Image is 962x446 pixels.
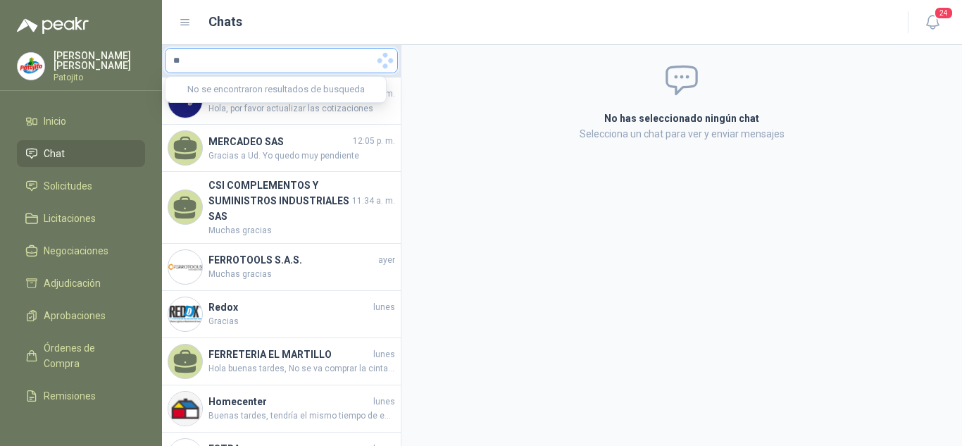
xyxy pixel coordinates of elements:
[162,244,401,291] a: Company LogoFERROTOOLS S.A.S.ayerMuchas gracias
[208,362,395,376] span: Hola buenas tardes, No se va comprar la cinta, ya que se requieren las 6 Unidades, y el proveedor...
[373,395,395,409] span: lunes
[17,205,145,232] a: Licitaciones
[208,12,242,32] h1: Chats
[44,388,96,404] span: Remisiones
[44,178,92,194] span: Solicitudes
[378,254,395,267] span: ayer
[208,299,370,315] h4: Redox
[353,135,395,148] span: 12:05 p. m.
[920,10,945,35] button: 24
[162,78,401,125] a: Company LogoFerretería Líder1:36 p. m.Hola, por favor actualizar las cotizaciones
[17,140,145,167] a: Chat
[373,348,395,361] span: lunes
[436,126,927,142] p: Selecciona un chat para ver y enviar mensajes
[17,108,145,135] a: Inicio
[44,340,132,371] span: Órdenes de Compra
[17,335,145,377] a: Órdenes de Compra
[162,125,401,172] a: MERCADEO SAS12:05 p. m.Gracias a Ud. Yo quedo muy pendiente
[44,146,65,161] span: Chat
[208,409,395,423] span: Buenas tardes, tendría el mismo tiempo de entrega. Nuevamente, podemos recomendarlo para entrega ...
[168,250,202,284] img: Company Logo
[436,111,927,126] h2: No has seleccionado ningún chat
[162,172,401,244] a: CSI COMPLEMENTOS Y SUMINISTROS INDUSTRIALES SAS11:34 a. m.Muchas gracias
[208,102,395,116] span: Hola, por favor actualizar las cotizaciones
[17,237,145,264] a: Negociaciones
[208,394,370,409] h4: Homecenter
[17,383,145,409] a: Remisiones
[208,149,395,163] span: Gracias a Ud. Yo quedo muy pendiente
[168,392,202,426] img: Company Logo
[208,134,350,149] h4: MERCADEO SAS
[162,291,401,338] a: Company LogoRedoxlunesGracias
[934,6,954,20] span: 24
[17,17,89,34] img: Logo peakr
[17,270,145,297] a: Adjudicación
[18,53,44,80] img: Company Logo
[352,194,395,208] span: 11:34 a. m.
[44,275,101,291] span: Adjudicación
[168,297,202,331] img: Company Logo
[373,301,395,314] span: lunes
[54,73,145,82] p: Patojito
[17,302,145,329] a: Aprobaciones
[162,338,401,385] a: FERRETERIA EL MARTILLOlunesHola buenas tardes, No se va comprar la cinta, ya que se requieren las...
[44,308,106,323] span: Aprobaciones
[208,178,349,224] h4: CSI COMPLEMENTOS Y SUMINISTROS INDUSTRIALES SAS
[44,243,108,259] span: Negociaciones
[44,211,96,226] span: Licitaciones
[208,268,395,281] span: Muchas gracias
[162,385,401,433] a: Company LogoHomecenterlunesBuenas tardes, tendría el mismo tiempo de entrega. Nuevamente, podemos...
[54,51,145,70] p: [PERSON_NAME] [PERSON_NAME]
[44,113,66,129] span: Inicio
[17,173,145,199] a: Solicitudes
[208,252,375,268] h4: FERROTOOLS S.A.S.
[208,315,395,328] span: Gracias
[208,347,370,362] h4: FERRETERIA EL MARTILLO
[165,77,386,102] div: No se encontraron resultados de busqueda
[208,224,395,237] span: Muchas gracias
